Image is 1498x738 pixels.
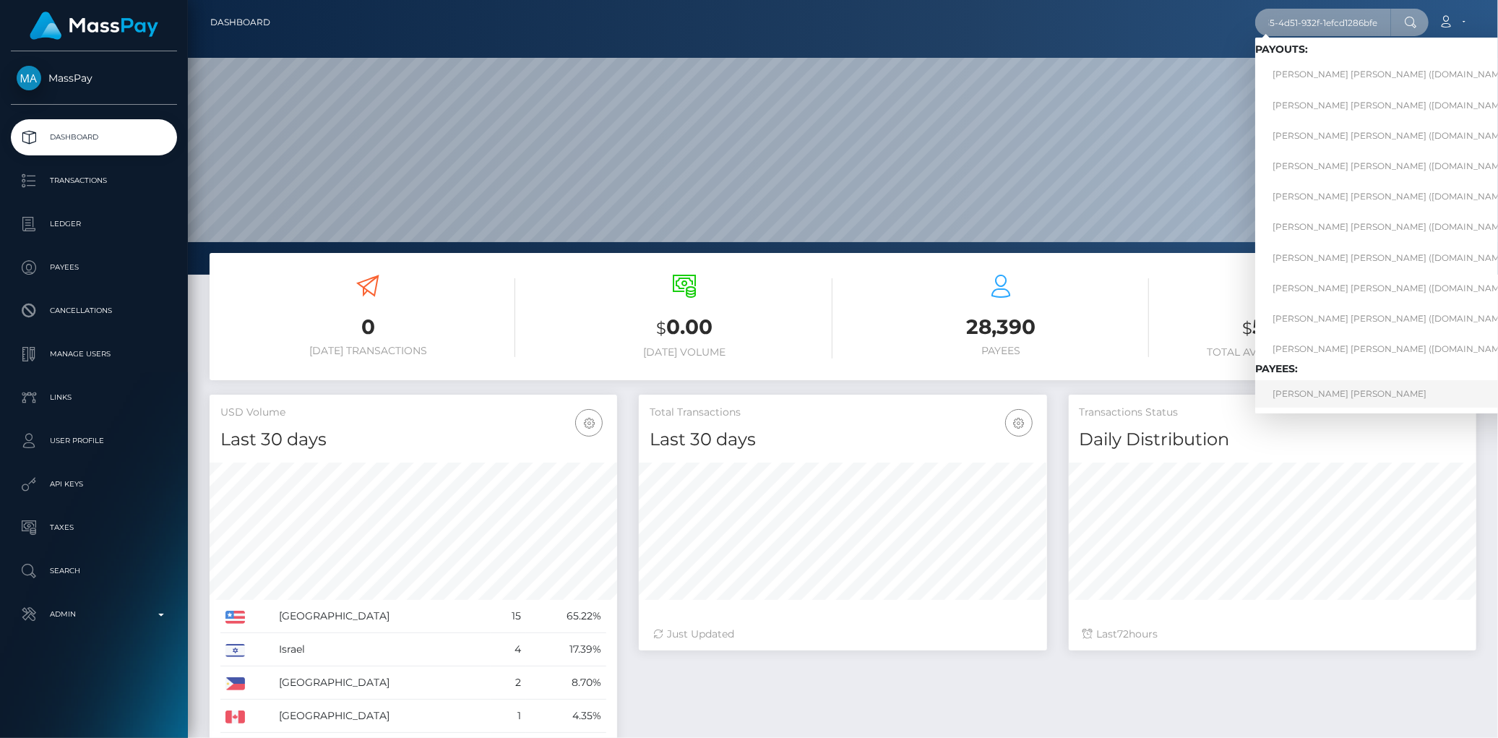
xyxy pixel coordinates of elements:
[17,517,171,539] p: Taxes
[537,313,832,343] h3: 0.00
[225,677,245,690] img: PH.png
[653,627,1032,642] div: Just Updated
[274,700,491,733] td: [GEOGRAPHIC_DATA]
[11,596,177,632] a: Admin
[17,343,171,365] p: Manage Users
[17,257,171,278] p: Payees
[526,700,607,733] td: 4.35%
[210,7,270,38] a: Dashboard
[220,345,515,357] h6: [DATE] Transactions
[17,213,171,235] p: Ledger
[854,313,1149,341] h3: 28,390
[17,170,171,192] p: Transactions
[274,600,491,633] td: [GEOGRAPHIC_DATA]
[17,604,171,625] p: Admin
[17,387,171,408] p: Links
[11,423,177,459] a: User Profile
[11,119,177,155] a: Dashboard
[11,510,177,546] a: Taxes
[11,466,177,502] a: API Keys
[274,633,491,666] td: Israel
[650,406,1036,420] h5: Total Transactions
[225,611,245,624] img: US.png
[1171,313,1465,343] h3: 58,584,223.37
[30,12,158,40] img: MassPay Logo
[491,600,526,633] td: 15
[17,126,171,148] p: Dashboard
[17,66,41,90] img: MassPay
[1080,427,1465,452] h4: Daily Distribution
[1118,627,1129,640] span: 72
[526,633,607,666] td: 17.39%
[274,666,491,700] td: [GEOGRAPHIC_DATA]
[11,249,177,286] a: Payees
[1255,9,1391,36] input: Search...
[11,553,177,589] a: Search
[526,600,607,633] td: 65.22%
[1083,627,1462,642] div: Last hours
[17,300,171,322] p: Cancellations
[11,379,177,416] a: Links
[11,72,177,85] span: MassPay
[220,427,606,452] h4: Last 30 days
[1080,406,1465,420] h5: Transactions Status
[854,345,1149,357] h6: Payees
[491,700,526,733] td: 1
[1171,346,1465,359] h6: Total Available Balance for Payouts
[11,163,177,199] a: Transactions
[1242,318,1252,338] small: $
[491,666,526,700] td: 2
[225,711,245,724] img: CA.png
[537,346,832,359] h6: [DATE] Volume
[220,313,515,341] h3: 0
[491,633,526,666] td: 4
[220,406,606,420] h5: USD Volume
[225,644,245,657] img: IL.png
[11,293,177,329] a: Cancellations
[526,666,607,700] td: 8.70%
[17,430,171,452] p: User Profile
[11,206,177,242] a: Ledger
[17,473,171,495] p: API Keys
[17,560,171,582] p: Search
[650,427,1036,452] h4: Last 30 days
[656,318,666,338] small: $
[11,336,177,372] a: Manage Users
